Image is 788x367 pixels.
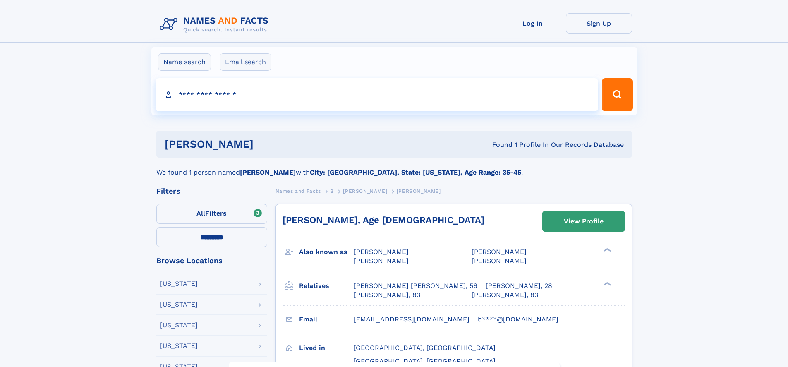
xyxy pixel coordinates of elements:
[472,290,538,300] a: [PERSON_NAME], 83
[160,301,198,308] div: [US_STATE]
[373,140,624,149] div: Found 1 Profile In Our Records Database
[601,281,611,286] div: ❯
[160,343,198,349] div: [US_STATE]
[160,281,198,287] div: [US_STATE]
[354,315,469,323] span: [EMAIL_ADDRESS][DOMAIN_NAME]
[330,186,334,196] a: B
[343,188,387,194] span: [PERSON_NAME]
[299,312,354,326] h3: Email
[472,248,527,256] span: [PERSON_NAME]
[156,13,275,36] img: Logo Names and Facts
[156,187,267,195] div: Filters
[299,341,354,355] h3: Lived in
[354,257,409,265] span: [PERSON_NAME]
[566,13,632,34] a: Sign Up
[354,344,496,352] span: [GEOGRAPHIC_DATA], [GEOGRAPHIC_DATA]
[240,168,296,176] b: [PERSON_NAME]
[354,357,496,365] span: [GEOGRAPHIC_DATA], [GEOGRAPHIC_DATA]
[564,212,604,231] div: View Profile
[156,204,267,224] label: Filters
[165,139,373,149] h1: [PERSON_NAME]
[299,245,354,259] h3: Also known as
[354,248,409,256] span: [PERSON_NAME]
[486,281,552,290] a: [PERSON_NAME], 28
[156,78,599,111] input: search input
[354,290,420,300] a: [PERSON_NAME], 83
[343,186,387,196] a: [PERSON_NAME]
[283,215,484,225] a: [PERSON_NAME], Age [DEMOGRAPHIC_DATA]
[156,257,267,264] div: Browse Locations
[220,53,271,71] label: Email search
[354,281,477,290] a: [PERSON_NAME] [PERSON_NAME], 56
[299,279,354,293] h3: Relatives
[160,322,198,329] div: [US_STATE]
[310,168,521,176] b: City: [GEOGRAPHIC_DATA], State: [US_STATE], Age Range: 35-45
[196,209,205,217] span: All
[500,13,566,34] a: Log In
[543,211,625,231] a: View Profile
[330,188,334,194] span: B
[602,78,632,111] button: Search Button
[158,53,211,71] label: Name search
[397,188,441,194] span: [PERSON_NAME]
[601,247,611,253] div: ❯
[275,186,321,196] a: Names and Facts
[156,158,632,178] div: We found 1 person named with .
[472,257,527,265] span: [PERSON_NAME]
